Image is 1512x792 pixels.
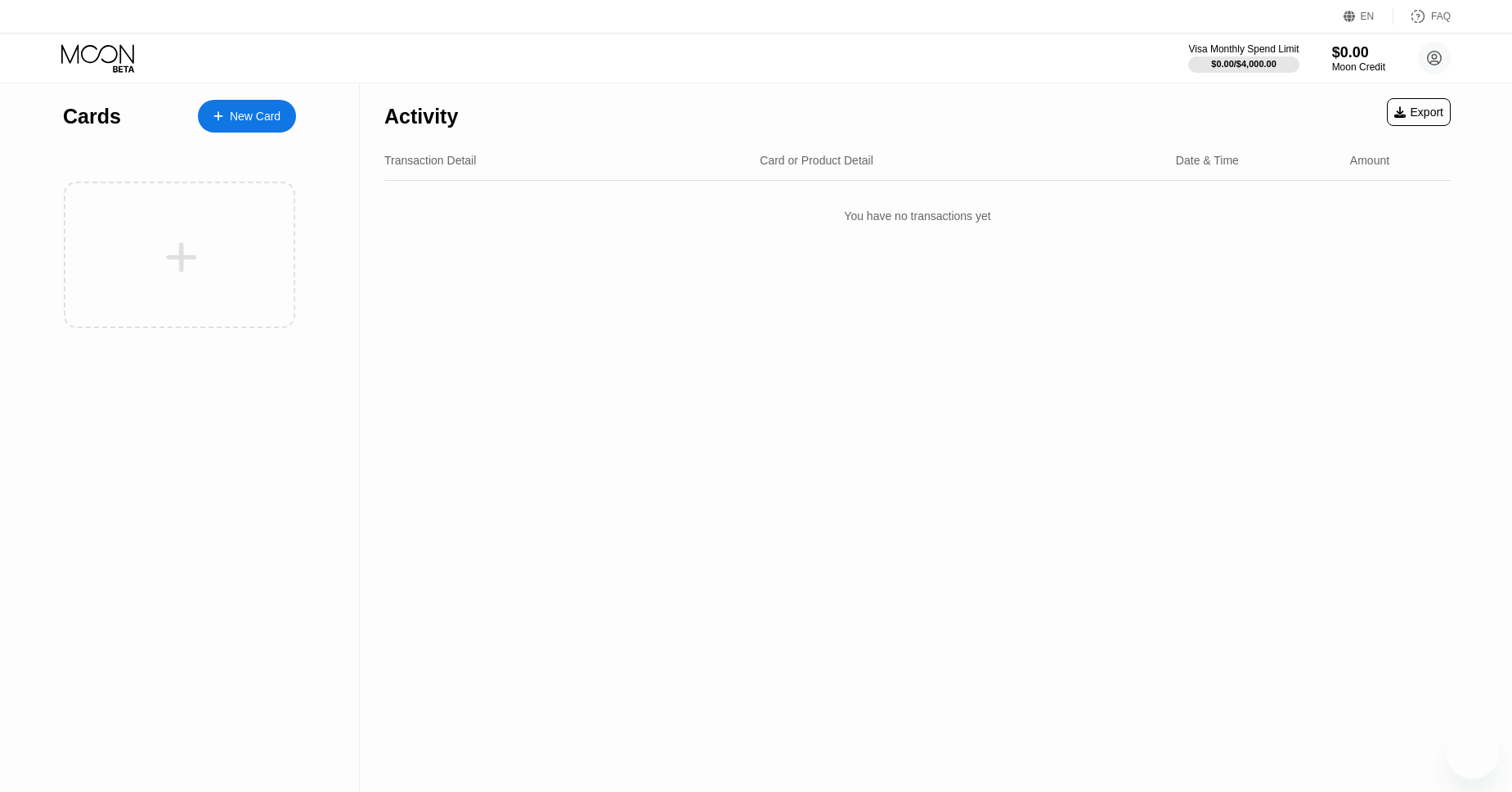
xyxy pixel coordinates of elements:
[1332,44,1385,61] div: $0.00
[384,154,476,167] div: Transaction Detail
[1447,727,1499,779] iframe: Button to launch messaging window
[1188,43,1299,73] div: Visa Monthly Spend Limit$0.00/$4,000.00
[1350,154,1389,167] div: Amount
[63,105,121,128] div: Cards
[198,100,296,133] div: New Card
[1176,154,1239,167] div: Date & Time
[1393,8,1451,25] div: FAQ
[1361,11,1375,22] div: EN
[1394,106,1443,119] div: Export
[1332,61,1385,73] div: Moon Credit
[1211,59,1276,69] div: $0.00 / $4,000.00
[1344,8,1393,25] div: EN
[760,154,873,167] div: Card or Product Detail
[1188,43,1299,55] div: Visa Monthly Spend Limit
[1431,11,1451,22] div: FAQ
[1332,44,1385,73] div: $0.00Moon Credit
[1387,98,1451,126] div: Export
[384,193,1451,239] div: You have no transactions yet
[230,110,280,124] div: New Card
[384,105,458,128] div: Activity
